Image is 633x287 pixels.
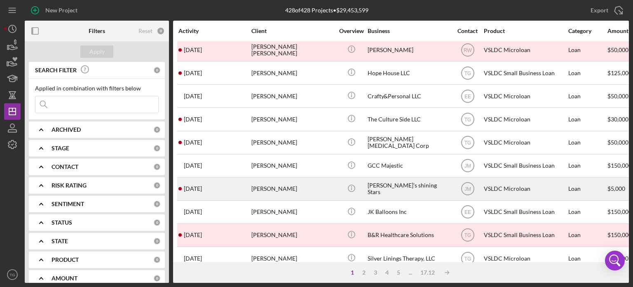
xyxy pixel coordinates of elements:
[251,132,334,154] div: [PERSON_NAME]
[452,28,483,34] div: Contact
[285,7,368,14] div: 428 of 428 Projects • $29,453,599
[153,163,161,171] div: 0
[9,273,15,277] text: TG
[52,256,79,263] b: PRODUCT
[484,85,566,107] div: VSLDC Microloan
[251,28,334,34] div: Client
[178,28,251,34] div: Activity
[52,164,78,170] b: CONTACT
[80,45,113,58] button: Apply
[568,62,607,84] div: Loan
[393,269,404,276] div: 5
[184,116,202,123] time: 2025-08-20 21:58
[568,224,607,246] div: Loan
[336,28,367,34] div: Overview
[464,163,471,169] text: JM
[358,269,370,276] div: 2
[157,27,165,35] div: 0
[368,39,450,61] div: [PERSON_NAME]
[251,155,334,177] div: [PERSON_NAME]
[251,85,334,107] div: [PERSON_NAME]
[153,182,161,189] div: 0
[184,93,202,100] time: 2025-08-20 22:21
[153,126,161,133] div: 0
[484,28,566,34] div: Product
[52,145,69,152] b: STAGE
[568,201,607,223] div: Loan
[184,255,202,262] time: 2025-08-13 19:02
[464,209,471,215] text: EE
[52,201,84,207] b: SENTIMENT
[251,224,334,246] div: [PERSON_NAME]
[52,126,81,133] b: ARCHIVED
[568,247,607,269] div: Loan
[464,117,471,123] text: TG
[347,269,358,276] div: 1
[464,93,471,99] text: EE
[368,108,450,130] div: The Culture Side LLC
[25,2,86,19] button: New Project
[568,39,607,61] div: Loan
[153,200,161,208] div: 0
[52,275,77,282] b: AMOUNT
[251,247,334,269] div: [PERSON_NAME]
[153,275,161,282] div: 0
[184,209,202,215] time: 2025-08-18 16:17
[568,132,607,154] div: Loan
[153,256,161,263] div: 0
[464,140,471,146] text: TG
[464,186,471,192] text: JM
[568,108,607,130] div: Loan
[484,39,566,61] div: VSLDC Microloan
[251,108,334,130] div: [PERSON_NAME]
[89,45,105,58] div: Apply
[568,85,607,107] div: Loan
[484,247,566,269] div: VSLDC Microloan
[484,108,566,130] div: VSLDC Microloan
[251,201,334,223] div: [PERSON_NAME]
[251,178,334,200] div: [PERSON_NAME]
[368,224,450,246] div: B&R Healthcare Solutions
[52,219,72,226] b: STATUS
[368,132,450,154] div: [PERSON_NAME] [MEDICAL_DATA] Corp
[89,28,105,34] b: Filters
[416,269,439,276] div: 17.12
[52,238,68,244] b: STATE
[368,85,450,107] div: Crafty&Personal LLC
[464,47,472,53] text: RW
[484,201,566,223] div: VSLDC Small Business Loan
[591,2,608,19] div: Export
[251,62,334,84] div: [PERSON_NAME]
[464,70,471,76] text: TG
[368,247,450,269] div: Silver Linings Therapy, LLC
[464,256,471,261] text: TG
[484,62,566,84] div: VSLDC Small Business Loan
[184,47,202,53] time: 2025-08-20 23:43
[381,269,393,276] div: 4
[368,62,450,84] div: Hope House LLC
[368,28,450,34] div: Business
[368,155,450,177] div: GCC Majestic
[153,219,161,226] div: 0
[35,85,159,92] div: Applied in combination with filters below
[605,251,625,270] div: Open Intercom Messenger
[184,162,202,169] time: 2025-08-20 01:45
[35,67,77,74] b: SEARCH FILTER
[568,155,607,177] div: Loan
[184,70,202,76] time: 2025-08-20 23:13
[184,232,202,238] time: 2025-08-18 13:37
[153,145,161,152] div: 0
[368,201,450,223] div: JK Balloons Inc
[484,224,566,246] div: VSLDC Small Business Loan
[484,132,566,154] div: VSLDC Microloan
[45,2,77,19] div: New Project
[368,178,450,200] div: [PERSON_NAME]’s shining Stars
[138,28,152,34] div: Reset
[153,66,161,74] div: 0
[370,269,381,276] div: 3
[464,232,471,238] text: TG
[484,178,566,200] div: VSLDC Microloan
[568,28,607,34] div: Category
[484,155,566,177] div: VSLDC Small Business Loan
[52,182,87,189] b: RISK RATING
